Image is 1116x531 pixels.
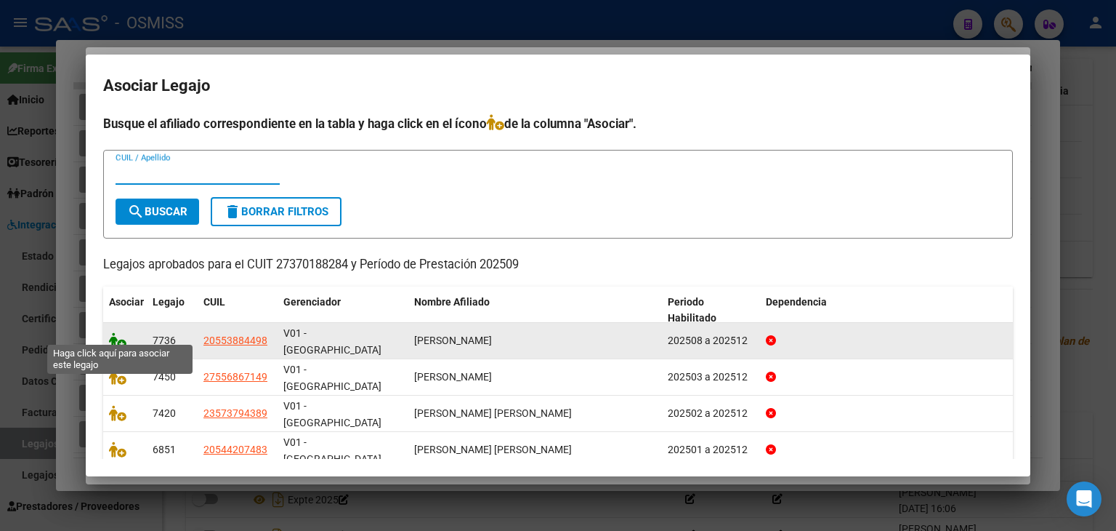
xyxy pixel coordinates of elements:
span: 20553884498 [203,335,267,346]
datatable-header-cell: Nombre Afiliado [408,287,662,335]
h2: Asociar Legajo [103,72,1013,100]
mat-icon: search [127,203,145,220]
p: Legajos aprobados para el CUIT 27370188284 y Período de Prestación 202509 [103,256,1013,274]
datatable-header-cell: Dependencia [760,287,1014,335]
span: Borrar Filtros [224,205,328,218]
span: V01 - [GEOGRAPHIC_DATA] [283,400,381,428]
span: 23573794389 [203,407,267,419]
datatable-header-cell: Legajo [147,287,198,335]
datatable-header-cell: Gerenciador [278,287,408,335]
mat-icon: delete [224,203,241,220]
span: Asociar [109,296,144,308]
div: 202502 a 202512 [668,405,754,422]
span: 7450 [153,371,176,383]
datatable-header-cell: Periodo Habilitado [662,287,760,335]
span: MONGES KEVIN ELIAM [414,407,572,419]
span: 7420 [153,407,176,419]
span: 6851 [153,444,176,455]
span: Periodo Habilitado [668,296,716,324]
span: Legajo [153,296,185,308]
span: MONGES ALAIA LUSMILA [414,371,492,383]
span: 7736 [153,335,176,346]
button: Borrar Filtros [211,197,341,226]
span: 27556867149 [203,371,267,383]
span: SANCHEZ GABRIEL MATEO [414,335,492,346]
div: 202508 a 202512 [668,332,754,349]
span: 20544207483 [203,444,267,455]
span: CUIL [203,296,225,308]
datatable-header-cell: CUIL [198,287,278,335]
span: Dependencia [766,296,827,308]
span: Nombre Afiliado [414,296,490,308]
span: Gerenciador [283,296,341,308]
datatable-header-cell: Asociar [103,287,147,335]
span: Buscar [127,205,187,218]
span: GAVILAN ZOE VALENTINA [414,444,572,455]
h4: Busque el afiliado correspondiente en la tabla y haga click en el ícono de la columna "Asociar". [103,114,1013,133]
div: Open Intercom Messenger [1067,482,1101,516]
div: 202503 a 202512 [668,369,754,386]
div: 202501 a 202512 [668,442,754,458]
span: V01 - [GEOGRAPHIC_DATA] [283,327,381,356]
button: Buscar [116,199,199,225]
span: V01 - [GEOGRAPHIC_DATA] [283,436,381,465]
span: V01 - [GEOGRAPHIC_DATA] [283,364,381,392]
